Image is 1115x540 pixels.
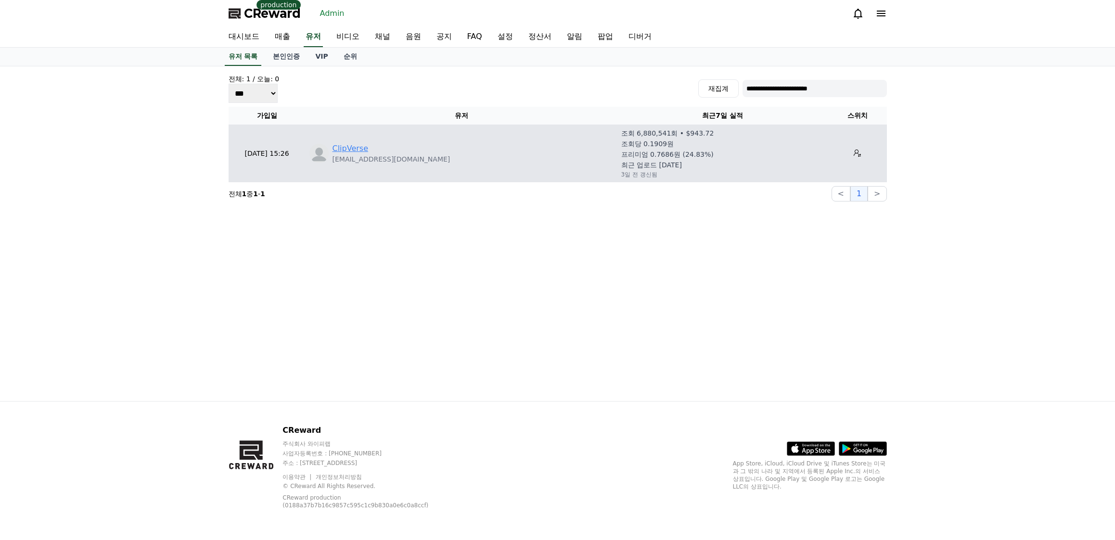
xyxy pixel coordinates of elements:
[25,319,41,327] span: Home
[282,450,451,457] p: 사업자등록번호 : [PHONE_NUMBER]
[253,190,258,198] strong: 1
[490,27,521,47] a: 설정
[244,6,301,21] span: CReward
[832,186,850,201] button: <
[309,144,329,163] img: profile_blank.webp
[559,27,590,47] a: 알림
[304,27,323,47] a: 유저
[229,6,301,21] a: CReward
[316,474,362,480] a: 개인정보처리방침
[521,27,559,47] a: 정산서
[460,27,490,47] a: FAQ
[617,107,828,125] th: 최근7일 실적
[282,474,313,480] a: 이용약관
[308,48,335,66] a: VIP
[621,160,682,170] p: 최근 업로드 [DATE]
[80,320,108,327] span: Messages
[282,425,451,436] p: CReward
[242,190,247,198] strong: 1
[282,482,451,490] p: © CReward All Rights Reserved.
[282,494,436,509] p: CReward production (0188a37b7b16c9857c595c1c9b830a0e6c0a8ccf)
[225,48,262,66] a: 유저 목록
[124,305,185,329] a: Settings
[828,107,887,125] th: 스위치
[316,6,348,21] a: Admin
[267,27,298,47] a: 매출
[260,190,265,198] strong: 1
[232,149,302,159] p: [DATE] 15:26
[265,48,308,66] a: 본인인증
[621,171,657,178] p: 3일 전 갱신됨
[229,74,280,84] h4: 전체: 1 / 오늘: 0
[590,27,621,47] a: 팝업
[621,150,714,159] p: 프리미엄 0.7686원 (24.83%)
[282,459,451,467] p: 주소 : [STREET_ADDRESS]
[306,107,617,125] th: 유저
[698,79,739,98] button: 재집계
[221,27,267,47] a: 대시보드
[868,186,886,201] button: >
[336,48,365,66] a: 순위
[282,440,451,448] p: 주식회사 와이피랩
[329,27,367,47] a: 비디오
[229,107,306,125] th: 가입일
[229,189,265,199] p: 전체 중 -
[3,305,64,329] a: Home
[850,186,868,201] button: 1
[733,460,887,490] p: App Store, iCloud, iCloud Drive 및 iTunes Store는 미국과 그 밖의 나라 및 지역에서 등록된 Apple Inc.의 서비스 상표입니다. Goo...
[429,27,460,47] a: 공지
[333,143,369,154] a: ClipVerse
[621,128,714,138] p: 조회 6,880,541회 • $943.72
[64,305,124,329] a: Messages
[621,27,659,47] a: 디버거
[333,154,450,164] p: [EMAIL_ADDRESS][DOMAIN_NAME]
[142,319,166,327] span: Settings
[621,139,674,149] p: 조회당 0.1909원
[367,27,398,47] a: 채널
[398,27,429,47] a: 음원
